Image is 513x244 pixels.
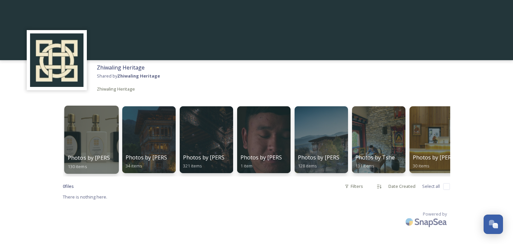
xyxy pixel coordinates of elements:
[298,163,317,169] span: 128 items
[293,103,350,173] a: Photos by [PERSON_NAME]128 items
[63,194,107,200] span: There is nothing here.
[117,73,160,79] strong: Zhiwaling Heritage
[30,33,83,87] img: Screenshot%202025-04-29%20at%2011.05.50.png
[413,163,430,169] span: 30 items
[423,211,447,217] span: Powered by
[97,73,160,79] span: Shared by
[97,86,135,92] span: Zhiwaling Heritage
[63,103,120,173] a: Photos by [PERSON_NAME]130 items
[235,103,293,173] a: Photos by [PERSON_NAME] (Video)1 item
[484,215,503,234] button: Open Chat
[68,163,87,169] span: 130 items
[385,180,419,193] div: Date Created
[407,103,465,173] a: Photos by [PERSON_NAME]30 items
[240,163,252,169] span: 1 item
[413,154,482,161] span: Photos by [PERSON_NAME]
[178,103,235,173] a: Photos by [PERSON_NAME]321 items
[120,103,178,173] a: Photos by [PERSON_NAME] and [PERSON_NAME]34 items
[126,154,250,161] span: Photos by [PERSON_NAME] and [PERSON_NAME]
[350,103,407,173] a: Photos by Tshering131 items
[355,154,405,161] span: Photos by Tshering
[63,183,74,190] span: 0 file s
[403,214,450,230] img: SnapSea Logo
[422,183,440,190] span: Select all
[68,154,139,161] span: Photos by [PERSON_NAME]
[240,154,329,161] span: Photos by [PERSON_NAME] (Video)
[97,64,145,71] span: Zhiwaling Heritage
[97,85,135,93] a: Zhiwaling Heritage
[183,154,252,161] span: Photos by [PERSON_NAME]
[183,163,202,169] span: 321 items
[341,180,366,193] div: Filters
[298,154,367,161] span: Photos by [PERSON_NAME]
[355,163,374,169] span: 131 items
[126,163,142,169] span: 34 items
